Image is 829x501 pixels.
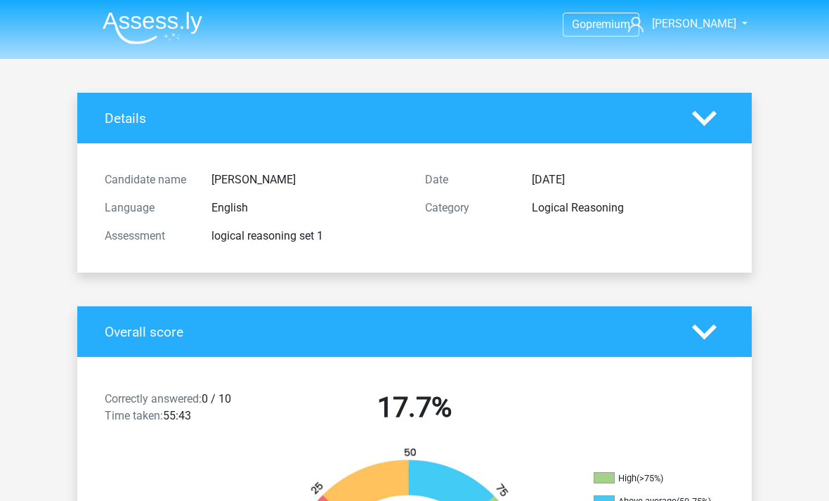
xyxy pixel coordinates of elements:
[594,472,734,485] li: High
[265,391,564,424] h2: 17.7%
[201,171,414,188] div: [PERSON_NAME]
[201,228,414,245] div: logical reasoning set 1
[414,171,521,188] div: Date
[637,473,663,483] div: (>75%)
[521,200,735,216] div: Logical Reasoning
[563,15,639,34] a: Gopremium
[652,17,736,30] span: [PERSON_NAME]
[521,171,735,188] div: [DATE]
[105,409,163,422] span: Time taken:
[105,324,671,340] h4: Overall score
[414,200,521,216] div: Category
[94,228,201,245] div: Assessment
[622,15,738,32] a: [PERSON_NAME]
[94,171,201,188] div: Candidate name
[105,110,671,126] h4: Details
[105,392,202,405] span: Correctly answered:
[586,18,630,31] span: premium
[201,200,414,216] div: English
[103,11,202,44] img: Assessly
[572,18,586,31] span: Go
[94,200,201,216] div: Language
[94,391,254,430] div: 0 / 10 55:43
